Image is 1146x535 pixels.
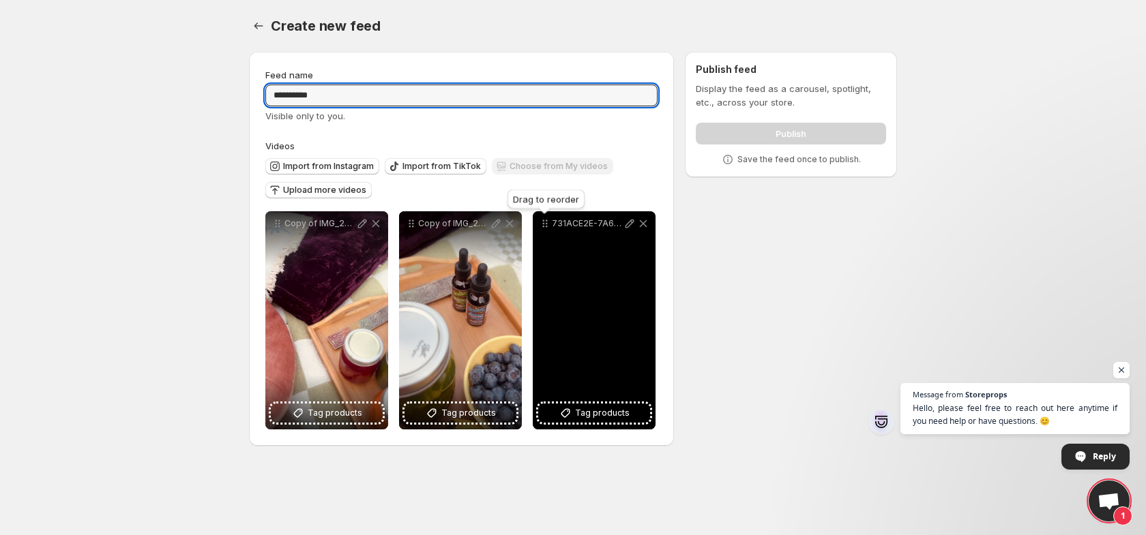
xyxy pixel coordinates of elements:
[402,161,481,172] span: Import from TikTok
[399,211,522,429] div: Copy of IMG_2998Tag products
[913,391,963,398] span: Message from
[265,70,313,80] span: Feed name
[696,82,886,109] p: Display the feed as a carousel, spotlight, etc., across your store.
[575,406,630,420] span: Tag products
[271,18,381,34] span: Create new feed
[271,403,383,423] button: Tag products
[283,185,366,196] span: Upload more videos
[405,403,516,423] button: Tag products
[696,63,886,76] h2: Publish feed
[265,110,345,121] span: Visible only to you.
[385,158,486,174] button: Import from TikTok
[533,211,656,429] div: 731ACE2E-7A62-485F-AA1C-A367AA3BCD70 1Tag products
[308,406,362,420] span: Tag products
[913,401,1117,427] span: Hello, please feel free to reach out here anytime if you need help or have questions. 😊
[441,406,496,420] span: Tag products
[265,182,372,198] button: Upload more videos
[265,140,295,151] span: Videos
[418,218,489,229] p: Copy of IMG_2998
[552,218,623,229] p: 731ACE2E-7A62-485F-AA1C-A367AA3BCD70 1
[284,218,355,229] p: Copy of IMG_2997
[538,403,650,423] button: Tag products
[1113,506,1132,525] span: 1
[249,16,268,35] button: Settings
[1093,444,1116,468] span: Reply
[283,161,374,172] span: Import from Instagram
[1089,480,1130,521] a: Open chat
[965,391,1007,398] span: Storeprops
[265,211,388,429] div: Copy of IMG_2997Tag products
[737,154,861,165] p: Save the feed once to publish.
[265,158,379,174] button: Import from Instagram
